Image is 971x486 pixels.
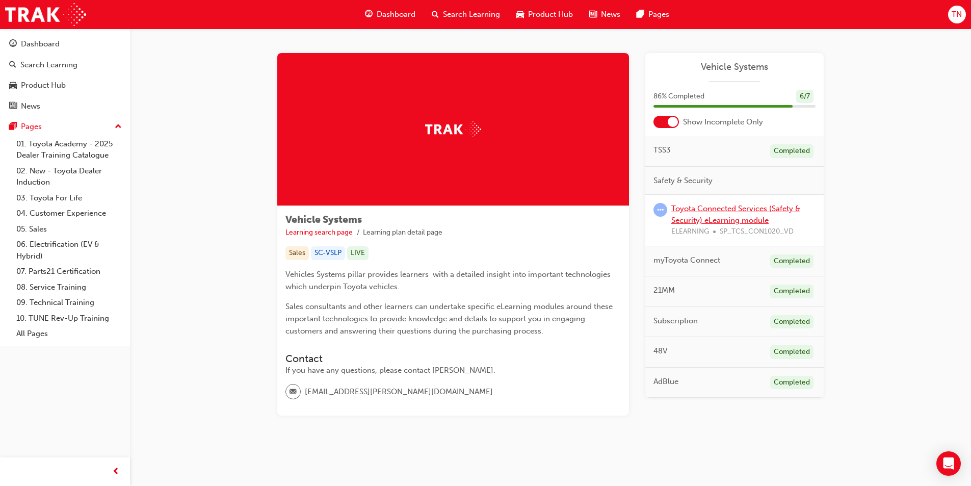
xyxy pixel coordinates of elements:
[9,61,16,70] span: search-icon
[9,40,17,49] span: guage-icon
[671,204,800,225] a: Toyota Connected Services (Safety & Security) eLearning module
[4,35,126,54] a: Dashboard
[952,9,962,20] span: TN
[683,116,763,128] span: Show Incomplete Only
[653,285,675,296] span: 21MM
[671,226,709,238] span: ELEARNING
[653,315,698,327] span: Subscription
[12,206,126,221] a: 04. Customer Experience
[285,353,621,365] h3: Contact
[363,227,442,239] li: Learning plan detail page
[653,376,678,388] span: AdBlue
[4,117,126,136] button: Pages
[443,9,500,20] span: Search Learning
[12,264,126,279] a: 07. Parts21 Certification
[285,270,613,291] span: Vehicles Systems pillar provides learners with a detailed insight into important technologies whi...
[653,345,667,357] span: 48V
[112,466,120,478] span: prev-icon
[948,6,966,23] button: TN
[12,237,126,264] a: 06. Electrification (EV & Hybrid)
[581,4,628,25] a: news-iconNews
[9,102,17,111] span: news-icon
[424,4,508,25] a: search-iconSearch Learning
[425,121,481,137] img: Trak
[4,76,126,95] a: Product Hub
[770,345,813,359] div: Completed
[653,144,671,156] span: TSS3
[12,311,126,326] a: 10. TUNE Rev-Up Training
[770,376,813,390] div: Completed
[653,91,704,103] span: 86 % Completed
[285,302,615,336] span: Sales consultants and other learners can undertake specific eLearning modules around these import...
[347,246,369,260] div: LIVE
[12,326,126,342] a: All Pages
[12,136,126,163] a: 01. Toyota Academy - 2025 Dealer Training Catalogue
[770,315,813,329] div: Completed
[432,8,439,21] span: search-icon
[20,59,77,71] div: Search Learning
[21,121,42,133] div: Pages
[4,33,126,117] button: DashboardSearch LearningProduct HubNews
[653,175,713,187] span: Safety & Security
[4,56,126,74] a: Search Learning
[9,81,17,90] span: car-icon
[770,254,813,268] div: Completed
[508,4,581,25] a: car-iconProduct Hub
[653,254,720,266] span: myToyota Connect
[601,9,620,20] span: News
[12,221,126,237] a: 05. Sales
[720,226,794,238] span: SP_TCS_CON1020_VD
[5,3,86,26] img: Trak
[21,38,60,50] div: Dashboard
[936,451,961,476] div: Open Intercom Messenger
[357,4,424,25] a: guage-iconDashboard
[12,295,126,311] a: 09. Technical Training
[589,8,597,21] span: news-icon
[653,61,816,73] a: Vehicle Systems
[285,246,309,260] div: Sales
[115,120,122,134] span: up-icon
[365,8,373,21] span: guage-icon
[796,90,813,104] div: 6 / 7
[12,190,126,206] a: 03. Toyota For Life
[648,9,669,20] span: Pages
[12,163,126,190] a: 02. New - Toyota Dealer Induction
[516,8,524,21] span: car-icon
[285,365,621,376] div: If you have any questions, please contact [PERSON_NAME].
[311,246,345,260] div: SC-VSLP
[285,214,362,225] span: Vehicle Systems
[12,279,126,295] a: 08. Service Training
[285,228,353,237] a: Learning search page
[21,100,40,112] div: News
[637,8,644,21] span: pages-icon
[628,4,677,25] a: pages-iconPages
[21,80,66,91] div: Product Hub
[9,122,17,132] span: pages-icon
[305,386,493,398] span: [EMAIL_ADDRESS][PERSON_NAME][DOMAIN_NAME]
[377,9,415,20] span: Dashboard
[528,9,573,20] span: Product Hub
[770,285,813,298] div: Completed
[4,97,126,116] a: News
[290,386,297,399] span: email-icon
[653,203,667,217] span: learningRecordVerb_ATTEMPT-icon
[770,144,813,158] div: Completed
